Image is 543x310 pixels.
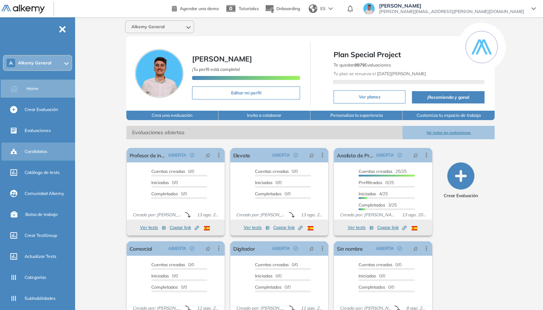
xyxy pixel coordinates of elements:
[190,246,194,251] span: check-circle
[25,295,56,302] span: Subhabilidades
[25,232,57,239] span: Crear TestGroup
[294,246,298,251] span: check-circle
[170,223,199,232] button: Copiar link
[309,152,314,158] span: pushpin
[25,148,47,155] span: Candidatos
[359,273,376,279] span: Iniciadas
[379,9,524,14] span: [PERSON_NAME][EMAIL_ADDRESS][PERSON_NAME][DOMAIN_NAME]
[377,224,407,231] span: Copiar link
[334,62,391,68] span: Te quedan Evaluaciones
[168,152,186,158] span: ABIERTA
[304,149,320,161] button: pushpin
[308,226,313,230] img: ESP
[18,60,51,66] span: Alkemy General
[25,127,51,134] span: Evaluaciones
[444,162,478,199] button: Crear Evaluación
[25,106,58,113] span: Crear Evaluación
[334,71,426,76] span: Tu plan se renueva el
[204,226,210,230] img: ESP
[304,243,320,254] button: pushpin
[255,191,282,196] span: Completados
[298,212,326,218] span: 13 ago. 2025
[151,169,185,174] span: Cuentas creadas
[239,6,259,11] span: Tutoriales
[151,180,169,185] span: Iniciadas
[399,212,429,218] span: 13 ago. 2025
[151,169,194,174] span: 0/0
[190,153,194,157] span: check-circle
[309,246,314,251] span: pushpin
[359,191,376,196] span: Iniciadas
[276,6,300,11] span: Onboarding
[359,191,388,196] span: 4/25
[255,273,273,279] span: Iniciadas
[151,284,178,290] span: Completados
[151,273,178,279] span: 0/0
[294,153,298,157] span: check-circle
[398,246,402,251] span: check-circle
[320,5,326,12] span: ES
[25,190,64,197] span: Comunidad Alkemy
[151,191,178,196] span: Completados
[1,5,45,14] img: Logo
[194,212,222,218] span: 13 ago. 2025
[135,49,183,98] img: Foto de perfil
[255,169,298,174] span: 0/0
[255,284,282,290] span: Completados
[9,60,13,66] span: A
[376,245,394,252] span: ABIERTA
[413,246,418,251] span: pushpin
[359,273,385,279] span: 0/0
[255,262,298,267] span: 0/0
[309,4,317,13] img: world
[329,7,333,10] img: arrow
[151,262,194,267] span: 0/0
[233,212,289,218] span: Creado por: [PERSON_NAME]
[359,169,407,174] span: 25/25
[359,262,392,267] span: Cuentas creadas
[444,192,478,199] span: Crear Evaluación
[273,223,303,232] button: Copiar link
[337,241,362,256] a: Sin nombre
[337,148,373,162] a: Analista de Proyecto [OPS]
[310,111,403,120] button: Personaliza la experiencia
[359,284,394,290] span: 0/0
[403,126,495,139] button: Ver todas las evaluaciones
[140,223,166,232] button: Ver tests
[359,180,382,185] span: Prefiltrados
[151,273,169,279] span: Iniciadas
[412,226,417,230] img: ESP
[126,126,403,139] span: Evaluaciones abiertas
[334,90,405,103] button: Ver planes
[359,202,397,208] span: 3/25
[359,284,385,290] span: Completados
[170,224,199,231] span: Copiar link
[180,6,219,11] span: Agendar una demo
[168,245,186,252] span: ABIERTA
[413,152,418,158] span: pushpin
[379,3,524,9] span: [PERSON_NAME]
[151,284,187,290] span: 0/0
[348,223,374,232] button: Ver tests
[131,24,165,30] span: Alkemy General
[255,169,289,174] span: Cuentas creadas
[25,274,46,281] span: Categorías
[25,211,58,218] span: Bolsa de trabajo
[376,71,426,76] b: [DATE][PERSON_NAME]
[255,284,291,290] span: 0/0
[334,49,485,60] span: Plan Special Project
[26,85,39,92] span: Home
[272,152,290,158] span: ABIERTA
[233,241,255,256] a: Digitador
[377,223,407,232] button: Copiar link
[403,111,495,120] button: Customiza tu espacio de trabajo
[126,111,218,120] button: Crea una evaluación
[255,273,282,279] span: 0/0
[200,149,216,161] button: pushpin
[218,111,310,120] button: Invita a colaborar
[273,224,303,231] span: Copiar link
[359,262,401,267] span: 0/0
[192,54,252,63] span: [PERSON_NAME]
[151,262,185,267] span: Cuentas creadas
[130,148,165,162] a: Profesor de inglés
